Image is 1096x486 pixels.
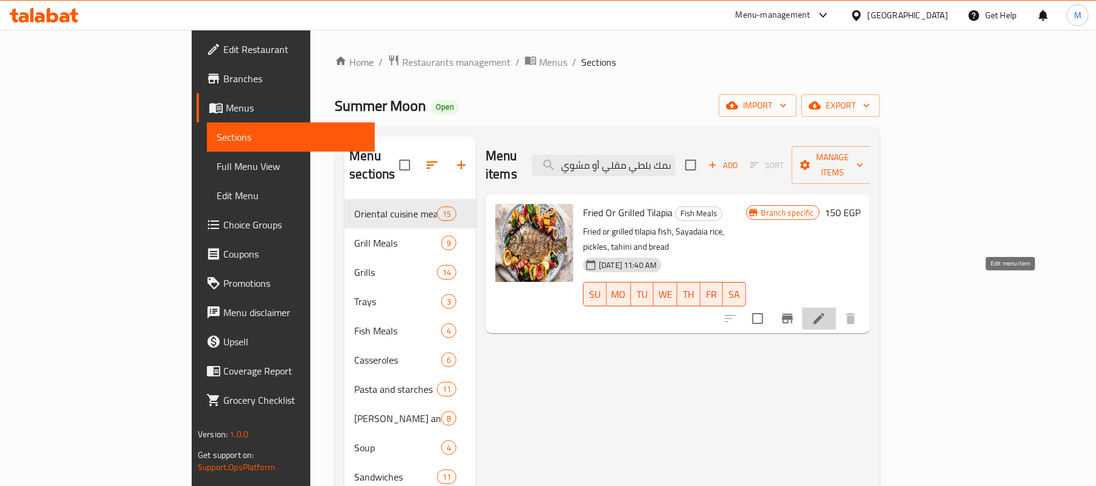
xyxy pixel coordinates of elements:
span: Trays [354,294,441,309]
div: [PERSON_NAME] and appetizers8 [344,404,476,433]
a: Restaurants management [388,54,511,70]
div: items [437,470,456,484]
div: items [441,294,456,309]
span: MO [612,286,626,303]
button: export [801,94,880,117]
a: Promotions [197,269,375,298]
div: items [441,236,456,250]
span: import [728,98,787,113]
span: Sandwiches [354,470,437,484]
span: Open [431,102,459,112]
span: Soup [354,440,441,455]
span: Edit Restaurant [223,42,365,57]
span: TH [682,286,696,303]
a: Choice Groups [197,210,375,239]
a: Coverage Report [197,356,375,386]
a: Edit Restaurant [197,35,375,64]
div: items [441,323,456,338]
a: Menu disclaimer [197,298,375,327]
div: Open [431,100,459,114]
button: TU [631,282,654,306]
a: Upsell [197,327,375,356]
span: Select section first [742,156,792,175]
a: Menus [197,93,375,122]
span: Menu disclaimer [223,305,365,320]
span: [PERSON_NAME] and appetizers [354,411,441,426]
span: Sections [581,55,616,69]
span: Sections [217,130,365,144]
button: MO [607,282,631,306]
div: Menu-management [736,8,811,23]
li: / [379,55,383,69]
div: items [437,265,456,280]
p: Fried or grilled tilapia fish, Sayadaia rice, pickles, tahini and bread [583,224,746,255]
span: Grocery Checklist [223,393,365,407]
span: Choice Groups [223,217,365,232]
span: Upsell [223,334,365,349]
span: Restaurants management [402,55,511,69]
li: / [572,55,576,69]
div: items [441,411,456,426]
span: Add [707,158,739,172]
span: WE [658,286,672,303]
h6: 150 EGP [825,204,860,221]
span: Grill Meals [354,236,441,250]
span: 1.0.0 [229,426,248,442]
a: Coupons [197,239,375,269]
span: Oriental cuisine meals [354,206,437,221]
button: Branch-specific-item [773,304,802,333]
a: Grocery Checklist [197,386,375,415]
span: Fried Or Grilled Tilapia [583,203,672,222]
span: 15 [438,208,456,220]
div: Grills14 [344,258,476,287]
div: items [437,206,456,221]
span: 11 [438,384,456,395]
span: [DATE] 11:40 AM [594,259,661,271]
span: Manage items [801,150,864,180]
span: Add item [703,156,742,175]
div: Oriental cuisine meals15 [344,199,476,228]
div: [GEOGRAPHIC_DATA] [868,9,948,22]
button: import [719,94,797,117]
button: TH [677,282,700,306]
button: delete [836,304,865,333]
input: search [532,155,675,176]
span: Fish Meals [675,206,722,220]
span: SU [588,286,601,303]
span: SA [728,286,741,303]
span: Branches [223,71,365,86]
span: Branch specific [756,207,819,219]
span: Pasta and starches [354,382,437,396]
button: FR [700,282,724,306]
span: Sort sections [417,150,447,180]
div: Mahashi and appetizers [354,411,441,426]
div: Grill Meals9 [344,228,476,258]
span: TU [636,286,649,303]
span: 14 [438,267,456,278]
div: items [441,353,456,367]
button: SA [723,282,746,306]
span: Edit Menu [217,188,365,203]
a: Sections [207,122,375,152]
button: Add [703,156,742,175]
a: Edit Menu [207,181,375,210]
span: FR [705,286,719,303]
span: Select all sections [392,152,417,178]
span: Fish Meals [354,323,441,338]
span: 9 [442,238,456,249]
div: Pasta and starches11 [344,375,476,404]
span: Coupons [223,247,365,261]
span: Menus [539,55,567,69]
span: 8 [442,413,456,424]
span: Get support on: [198,447,254,463]
span: Grills [354,265,437,280]
li: / [515,55,520,69]
span: Menus [226,100,365,115]
span: 11 [438,471,456,483]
